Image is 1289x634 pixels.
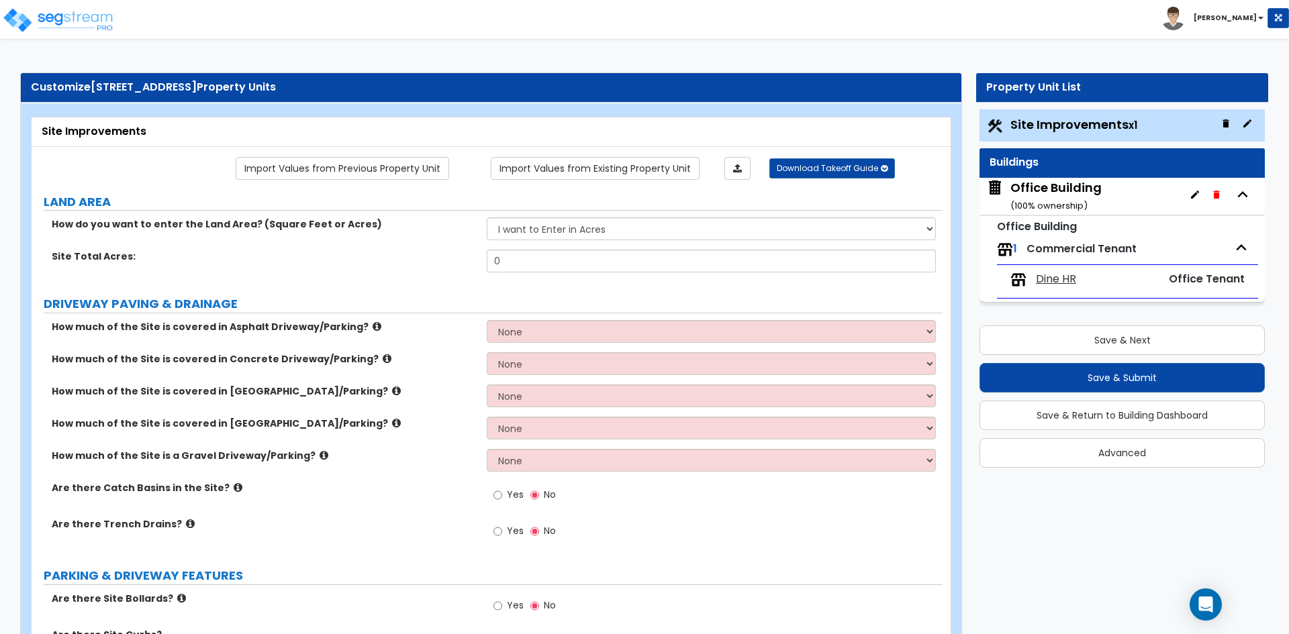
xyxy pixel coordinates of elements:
img: tenants.png [997,242,1013,258]
small: x1 [1129,118,1137,132]
div: Buildings [990,155,1255,170]
label: How much of the Site is covered in [GEOGRAPHIC_DATA]/Parking? [52,417,477,430]
i: click for more info! [392,386,401,396]
img: building.svg [986,179,1004,197]
span: Office Tenant [1169,271,1245,286]
label: How much of the Site is a Gravel Driveway/Parking? [52,449,477,462]
label: How much of the Site is covered in Concrete Driveway/Parking? [52,352,477,366]
small: Office Building [997,219,1077,234]
button: Save & Return to Building Dashboard [980,401,1265,430]
span: No [544,524,556,537]
div: Customize Property Units [31,80,951,95]
small: ( 100 % ownership) [1010,199,1088,212]
button: Save & Submit [980,363,1265,392]
span: Dine HR [1036,272,1076,287]
span: Yes [507,524,524,537]
i: click for more info! [177,593,186,603]
label: How much of the Site is covered in [GEOGRAPHIC_DATA]/Parking? [52,384,477,398]
i: click for more info! [320,450,328,460]
div: Property Unit List [986,80,1258,95]
i: click for more info! [186,519,195,529]
input: Yes [493,524,502,539]
span: Yes [507,598,524,612]
span: No [544,488,556,501]
span: Yes [507,488,524,501]
span: [STREET_ADDRESS] [91,79,197,95]
div: Open Intercom Messenger [1190,588,1222,621]
label: Are there Trench Drains? [52,517,477,531]
input: No [530,524,539,539]
a: Import the dynamic attribute values from existing properties. [491,157,700,180]
label: DRIVEWAY PAVING & DRAINAGE [44,295,943,313]
label: Site Total Acres: [52,250,477,263]
img: avatar.png [1161,7,1185,30]
input: Yes [493,488,502,503]
span: 1 [1013,241,1017,256]
input: No [530,598,539,613]
input: Yes [493,598,502,613]
span: Download Takeoff Guide [777,162,878,174]
input: No [530,488,539,503]
img: logo_pro_r.png [2,7,116,34]
img: Construction.png [986,117,1004,135]
button: Save & Next [980,325,1265,355]
label: How much of the Site is covered in Asphalt Driveway/Parking? [52,320,477,333]
span: Site Improvements [1010,116,1137,133]
b: [PERSON_NAME] [1194,13,1257,23]
label: How do you want to enter the Land Area? (Square Feet or Acres) [52,217,477,231]
i: click for more info! [383,354,391,364]
i: click for more info! [234,482,242,492]
div: Office Building [1010,179,1102,213]
label: Are there Site Bollards? [52,592,477,605]
i: click for more info! [373,321,381,331]
div: Site Improvements [42,124,941,140]
a: Import the dynamic attributes value through Excel sheet [724,157,751,180]
a: Import the dynamic attribute values from previous properties. [236,157,449,180]
button: Advanced [980,438,1265,468]
i: click for more info! [392,418,401,428]
label: Are there Catch Basins in the Site? [52,481,477,494]
button: Download Takeoff Guide [769,158,895,178]
label: LAND AREA [44,193,943,211]
label: PARKING & DRIVEWAY FEATURES [44,567,943,584]
span: Office Building [986,179,1102,213]
span: Commercial Tenant [1027,241,1137,256]
span: No [544,598,556,612]
img: tenants.png [1010,272,1027,288]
